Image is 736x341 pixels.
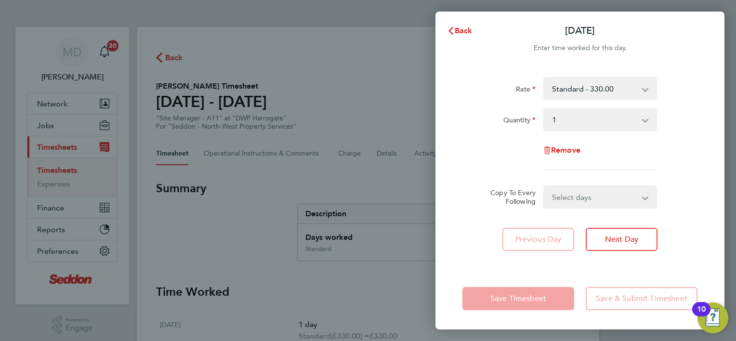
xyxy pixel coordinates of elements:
[516,85,536,96] label: Rate
[697,309,706,322] div: 10
[551,145,580,155] span: Remove
[483,188,536,206] label: Copy To Every Following
[586,228,657,251] button: Next Day
[437,21,482,40] button: Back
[543,146,580,154] button: Remove
[605,235,638,244] span: Next Day
[435,42,724,54] div: Enter time worked for this day.
[503,116,536,127] label: Quantity
[565,24,595,38] p: [DATE]
[697,302,728,333] button: Open Resource Center, 10 new notifications
[455,26,473,35] span: Back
